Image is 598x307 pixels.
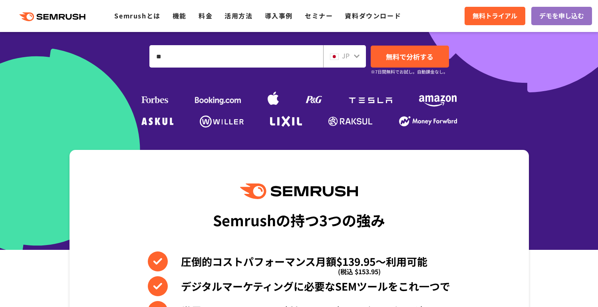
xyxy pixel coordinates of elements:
img: Semrush [240,183,358,199]
a: 無料トライアル [465,7,525,25]
li: デジタルマーケティングに必要なSEMツールをこれ一つで [148,276,450,296]
span: デモを申し込む [539,11,584,21]
a: デモを申し込む [531,7,592,25]
input: ドメイン、キーワードまたはURLを入力してください [150,46,323,67]
small: ※7日間無料でお試し。自動課金なし。 [371,68,448,76]
a: Semrushとは [114,11,160,20]
a: 無料で分析する [371,46,449,68]
a: 料金 [199,11,213,20]
li: 圧倒的コストパフォーマンス月額$139.95〜利用可能 [148,251,450,271]
span: JP [342,51,350,60]
span: 無料トライアル [473,11,517,21]
a: 活用方法 [224,11,252,20]
a: 機能 [173,11,187,20]
a: 導入事例 [265,11,293,20]
div: Semrushの持つ3つの強み [213,205,385,235]
span: (税込 $153.95) [338,261,381,281]
a: セミナー [305,11,333,20]
a: 資料ダウンロード [345,11,401,20]
span: 無料で分析する [386,52,433,62]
